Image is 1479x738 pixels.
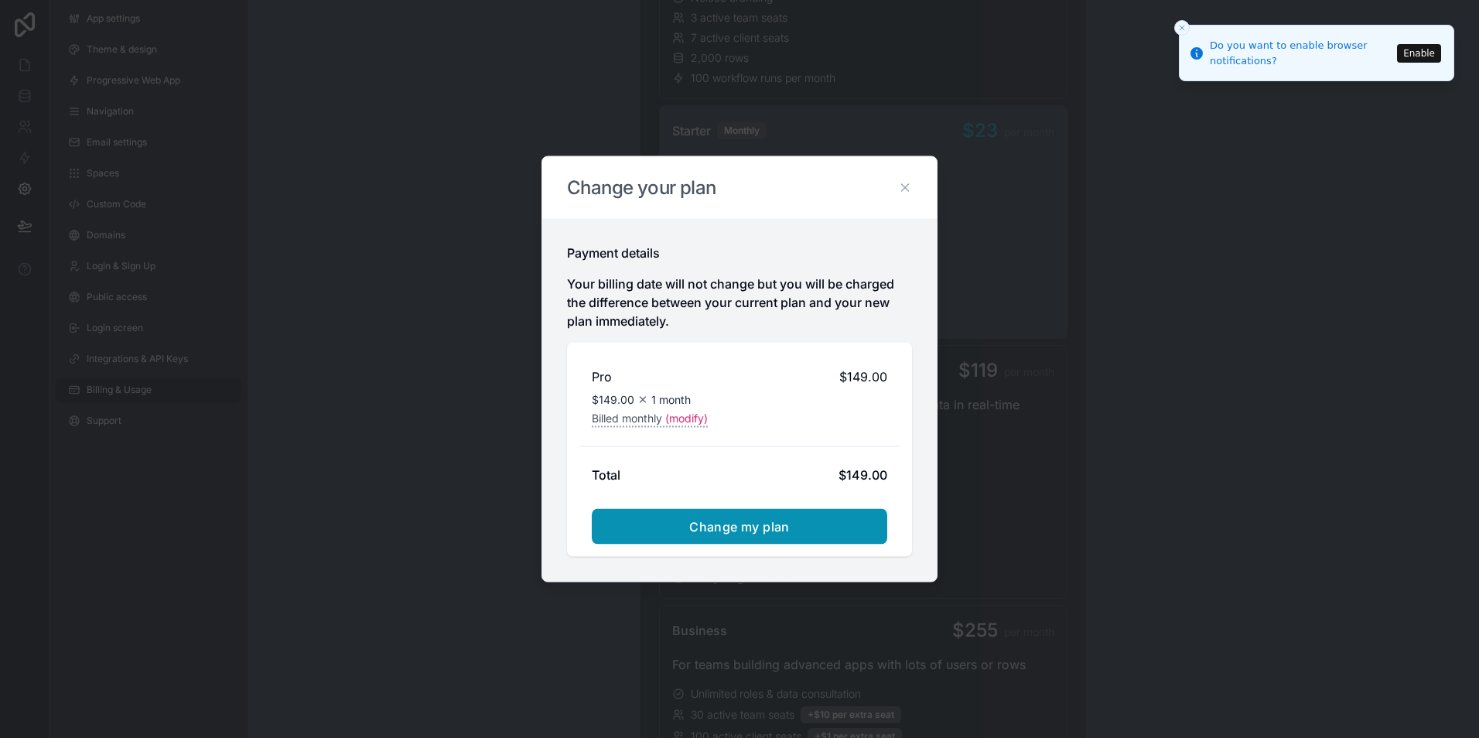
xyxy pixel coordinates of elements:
[592,411,662,426] span: Billed monthly
[689,519,790,535] span: Change my plan
[567,244,660,262] h2: Payment details
[567,176,912,200] h2: Change your plan
[592,392,634,408] span: $149.00
[651,392,691,408] span: 1 month
[592,367,612,386] h2: Pro
[567,275,912,330] p: Your billing date will not change but you will be charged the difference between your current pla...
[592,466,620,484] h2: Total
[665,411,708,426] span: (modify)
[592,509,887,545] button: Change my plan
[839,466,887,484] div: $149.00
[592,411,708,428] button: Billed monthly(modify)
[839,367,887,386] span: $149.00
